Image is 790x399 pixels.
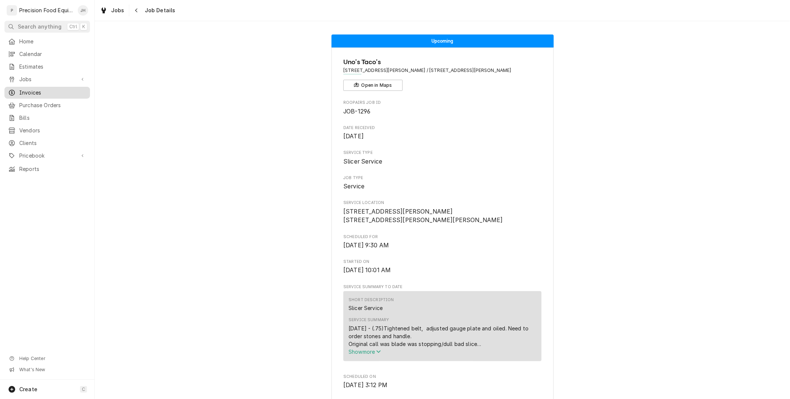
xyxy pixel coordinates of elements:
span: Estimates [19,63,86,70]
span: Job Type [343,182,541,191]
span: JOB-1296 [343,108,370,115]
a: Invoices [4,87,90,99]
span: Service Location [343,200,541,206]
div: Client Information [343,57,541,91]
span: Service Type [343,150,541,156]
span: Search anything [18,23,61,30]
span: Calendar [19,50,86,58]
div: Jason Hertel's Avatar [78,5,88,16]
div: Slicer Service [349,304,383,312]
span: Bills [19,114,86,122]
div: Short Description [349,297,394,303]
span: Name [343,57,541,67]
span: Job Details [143,7,176,14]
span: Scheduled On [343,374,541,380]
a: Clients [4,137,90,149]
span: [DATE] 9:30 AM [343,242,389,249]
div: Service Location [343,200,541,225]
a: Jobs [97,4,127,16]
span: Service [343,183,364,190]
span: Roopairs Job ID [343,107,541,116]
span: Scheduled For [343,241,541,250]
span: Invoices [19,89,86,96]
span: Service Type [343,157,541,166]
span: Date Received [343,125,541,131]
a: Go to Help Center [4,353,90,364]
span: Vendors [19,127,86,134]
span: [DATE] 3:12 PM [343,382,387,389]
span: Address [343,67,541,74]
div: Scheduled For [343,234,541,250]
span: Service Summary To Date [343,284,541,290]
div: [DATE] - (.75)Tightened belt, adjusted gauge plate and oiled. Need to order stones and handle. Or... [349,324,536,348]
a: Estimates [4,61,90,73]
span: Upcoming [431,39,453,43]
span: Reports [19,165,86,173]
span: [STREET_ADDRESS][PERSON_NAME] [STREET_ADDRESS][PERSON_NAME][PERSON_NAME] [343,208,503,224]
div: Roopairs Job ID [343,100,541,116]
button: Open in Maps [343,80,403,91]
div: Service Type [343,150,541,166]
span: What's New [19,367,86,373]
span: Started On [343,259,541,265]
div: Scheduled On [343,374,541,390]
div: Precision Food Equipment LLC [19,7,74,14]
span: Roopairs Job ID [343,100,541,106]
span: Jobs [19,76,75,83]
div: Status [331,34,554,47]
a: Go to Jobs [4,73,90,85]
span: Home [19,38,86,45]
a: Calendar [4,48,90,60]
div: Service Summary To Date [343,284,541,365]
span: Show more [349,349,381,355]
span: Pricebook [19,152,75,159]
a: Home [4,36,90,47]
span: Ctrl [69,24,77,30]
span: Started On [343,266,541,275]
div: Service Summary [349,317,389,323]
span: Service Location [343,207,541,225]
span: Scheduled For [343,234,541,240]
span: Job Type [343,175,541,181]
span: K [82,24,85,30]
a: Go to Pricebook [4,150,90,162]
a: Vendors [4,125,90,136]
div: Job Type [343,175,541,191]
div: Date Received [343,125,541,141]
div: JH [78,5,88,16]
span: [DATE] [343,133,364,140]
span: Jobs [111,7,124,14]
a: Go to What's New [4,365,90,375]
a: Bills [4,112,90,124]
span: Clients [19,139,86,147]
span: [DATE] 10:01 AM [343,267,391,274]
div: P [7,5,17,16]
div: Service Summary [343,291,541,365]
span: Create [19,386,37,392]
span: Slicer Service [343,158,382,165]
a: Reports [4,163,90,175]
button: Navigate back [131,4,143,16]
a: Purchase Orders [4,99,90,111]
span: Scheduled On [343,381,541,390]
button: Search anythingCtrlK [4,21,90,33]
button: Showmore [349,348,536,356]
span: Date Received [343,132,541,141]
span: C [82,386,85,392]
div: Started On [343,259,541,275]
span: Help Center [19,356,86,362]
span: Purchase Orders [19,102,86,109]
